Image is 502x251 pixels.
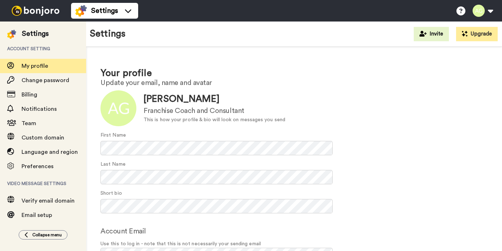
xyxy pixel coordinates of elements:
[22,120,36,126] span: Team
[100,68,488,79] h1: Your profile
[144,106,285,116] div: Franchise Coach and Consultant
[100,190,122,197] label: Short bio
[22,77,69,83] span: Change password
[22,198,75,204] span: Verify email domain
[100,240,488,248] span: Use this to log in - note that this is not necessarily your sending email
[22,29,49,39] div: Settings
[7,30,16,39] img: settings-colored.svg
[22,149,78,155] span: Language and region
[22,63,48,69] span: My profile
[100,79,488,87] h2: Update your email, name and avatar
[22,164,53,169] span: Preferences
[144,116,285,124] div: This is how your profile & bio will look on messages you send
[100,161,126,168] label: Last Name
[91,6,118,16] span: Settings
[100,226,146,237] label: Account Email
[144,93,285,106] div: [PERSON_NAME]
[32,232,62,238] span: Collapse menu
[414,27,449,41] button: Invite
[9,6,62,16] img: bj-logo-header-white.svg
[75,5,87,16] img: settings-colored.svg
[22,92,37,98] span: Billing
[19,230,67,240] button: Collapse menu
[22,135,64,141] span: Custom domain
[22,106,57,112] span: Notifications
[22,212,52,218] span: Email setup
[100,132,126,139] label: First Name
[456,27,498,41] button: Upgrade
[90,29,126,39] h1: Settings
